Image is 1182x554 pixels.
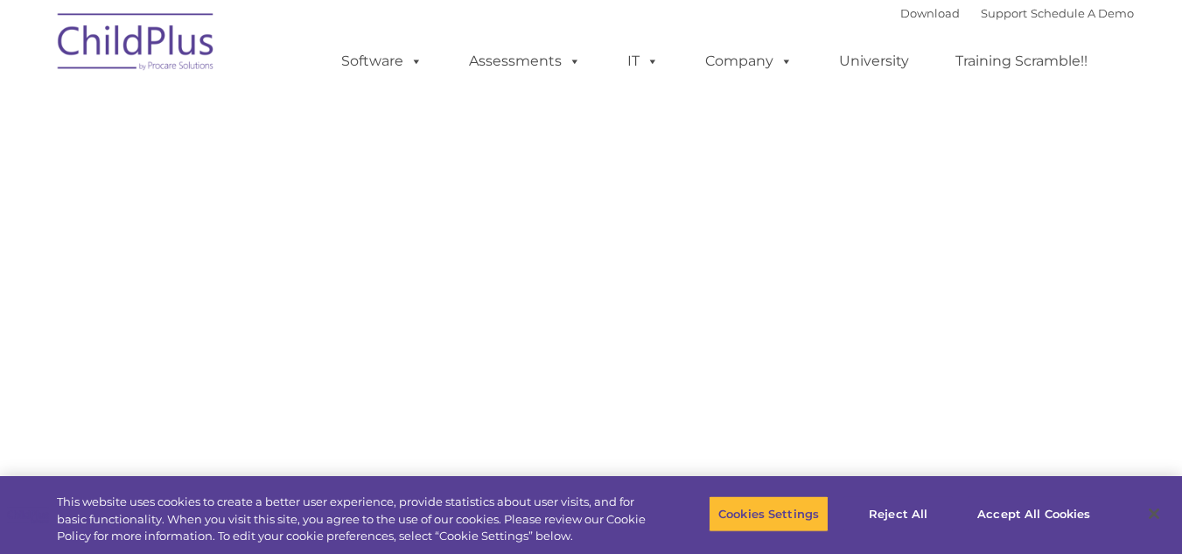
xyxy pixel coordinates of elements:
[688,44,810,79] a: Company
[324,44,440,79] a: Software
[57,494,650,545] div: This website uses cookies to create a better user experience, provide statistics about user visit...
[1135,494,1173,533] button: Close
[981,6,1027,20] a: Support
[451,44,598,79] a: Assessments
[49,1,224,88] img: ChildPlus by Procare Solutions
[900,6,1134,20] font: |
[843,495,953,532] button: Reject All
[709,495,829,532] button: Cookies Settings
[610,44,676,79] a: IT
[1031,6,1134,20] a: Schedule A Demo
[900,6,960,20] a: Download
[968,495,1100,532] button: Accept All Cookies
[822,44,927,79] a: University
[938,44,1105,79] a: Training Scramble!!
